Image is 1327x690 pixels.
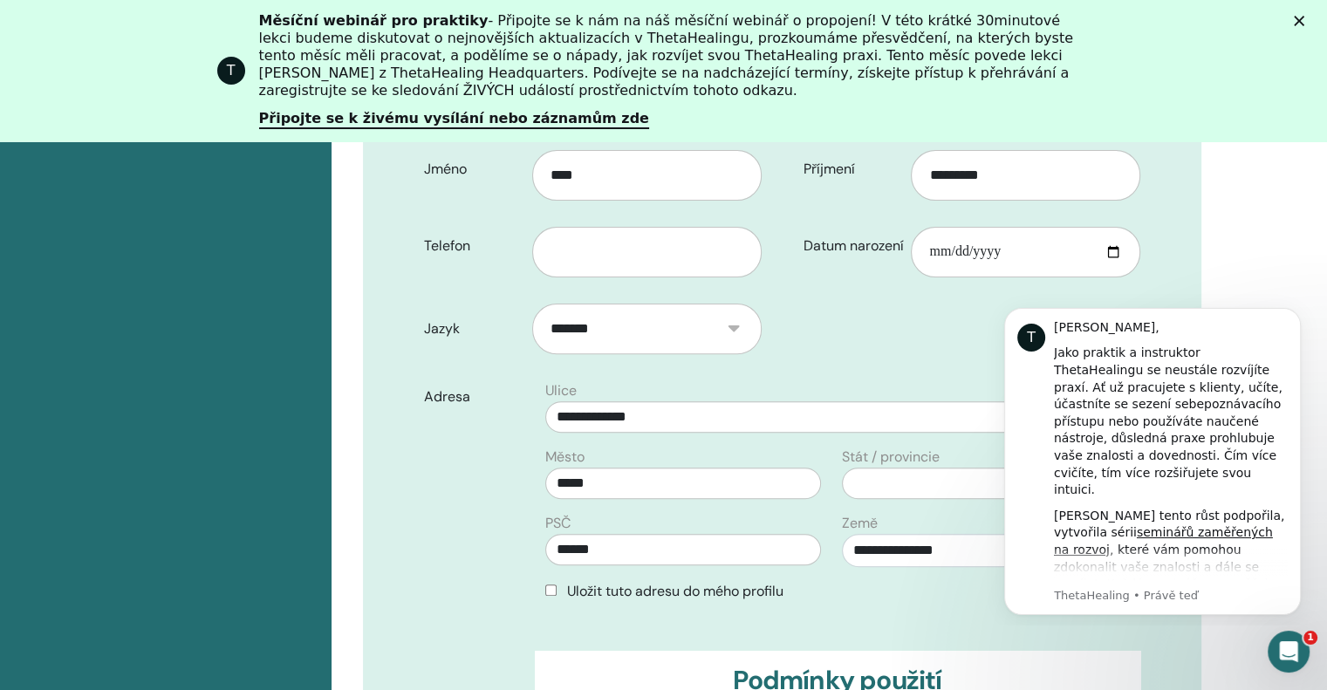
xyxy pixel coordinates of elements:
[259,12,489,29] font: Měsíční webinář pro praktiky
[804,236,904,255] font: Datum narození
[424,160,467,178] font: Jméno
[545,514,571,532] font: PSČ
[424,387,470,406] font: Adresa
[842,514,878,532] font: Země
[1307,632,1314,643] font: 1
[217,57,245,85] div: Profilový obrázek pro ThetaHealing
[76,250,300,418] font: , které vám pomohou zdokonalit vaše znalosti a dále se rozvíjet. Každý seminář se zaměřuje na jin...
[424,319,460,338] font: Jazyk
[1268,631,1310,673] iframe: Živý chat s interkomem
[978,292,1327,625] iframe: Zpráva oznámení interkomu
[227,62,236,79] font: T
[545,447,585,466] font: Město
[1294,16,1311,26] div: Zavřít
[424,236,470,255] font: Telefon
[804,160,855,178] font: Příjmení
[567,582,783,600] font: Uložit tuto adresu do mého profilu
[76,296,310,311] p: Zpráva od ThetaHealing, odeslána Právě teď
[545,381,577,400] font: Ulice
[76,297,220,310] font: ThetaHealing • Právě teď
[259,110,649,126] font: Připojte se k živému vysílání nebo záznamům zde
[259,110,649,129] a: Připojte se k živému vysílání nebo záznamům zde
[259,12,1073,99] font: - Připojte se k nám na náš měsíční webinář o propojení! V této krátké 30minutové lekci budeme dis...
[842,447,940,466] font: Stát / provincie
